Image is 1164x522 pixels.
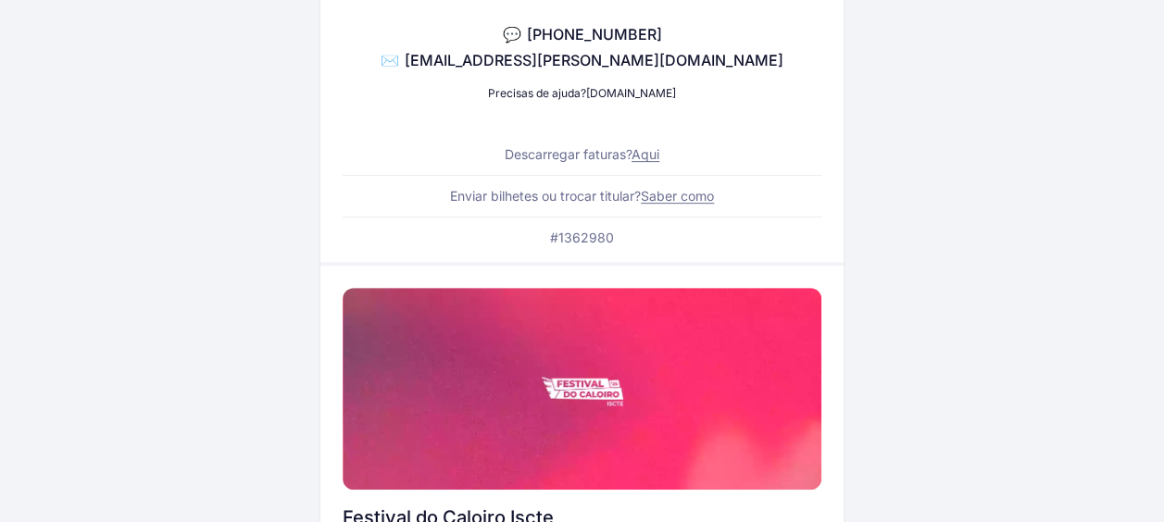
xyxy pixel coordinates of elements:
p: Descarregar faturas? [505,145,659,164]
a: Aqui [632,146,659,162]
span: ✉️ [381,51,399,69]
span: [EMAIL_ADDRESS][PERSON_NAME][DOMAIN_NAME] [405,51,783,69]
span: Precisas de ajuda? [488,86,586,100]
span: [PHONE_NUMBER] [527,25,662,43]
a: Saber como [641,188,714,204]
p: Enviar bilhetes ou trocar titular? [450,187,714,205]
span: 💬 [503,25,521,43]
p: #1362980 [550,229,614,247]
a: [DOMAIN_NAME] [586,86,676,100]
